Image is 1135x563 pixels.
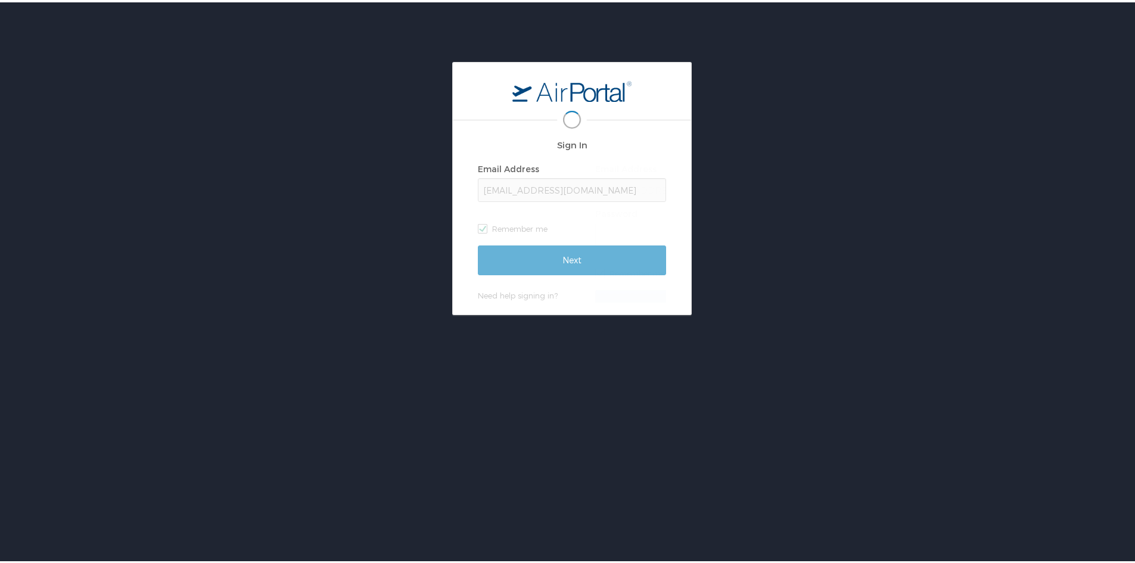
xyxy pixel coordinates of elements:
[478,243,666,273] input: Next
[595,161,657,172] label: Email Address
[512,78,632,99] img: logo
[478,136,666,150] h2: Sign In
[595,206,638,216] label: Password
[595,262,783,280] label: Remember me
[595,136,783,150] h2: Sign In
[478,161,539,172] label: Email Address
[595,288,783,318] input: Sign In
